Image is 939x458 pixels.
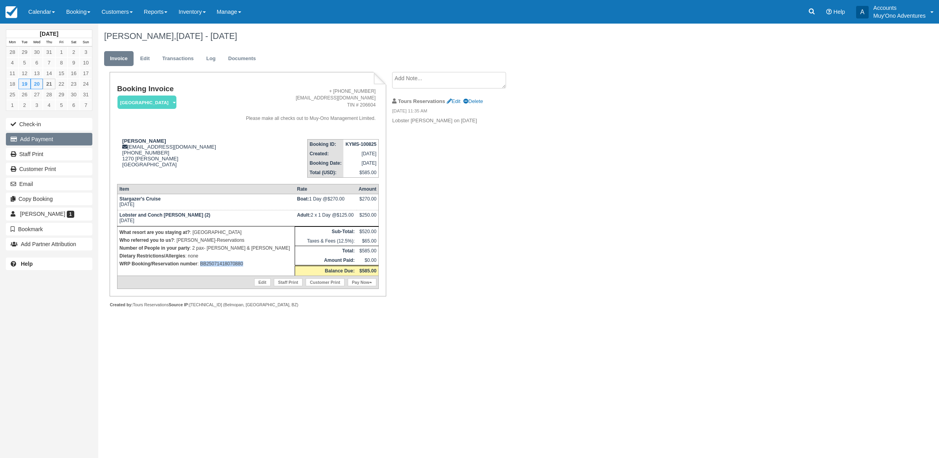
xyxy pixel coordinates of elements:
a: Log [200,51,222,66]
a: 2 [18,100,31,110]
td: [DATE] [117,210,295,226]
a: Transactions [156,51,200,66]
a: Edit [254,278,271,286]
a: Pay Now [348,278,376,286]
a: 5 [18,57,31,68]
strong: Stargazer's Cruise [119,196,161,202]
p: Accounts [873,4,926,12]
a: 18 [6,79,18,89]
th: Balance Due: [295,265,357,276]
th: Amount Paid: [295,256,357,266]
a: 17 [80,68,92,79]
a: 7 [80,100,92,110]
strong: [DATE] [40,31,58,37]
a: 27 [31,89,43,100]
a: 19 [18,79,31,89]
th: Total: [295,246,357,256]
div: $250.00 [359,212,376,224]
th: Thu [43,38,55,47]
td: $520.00 [357,226,379,236]
p: Lobster [PERSON_NAME] on [DATE] [392,117,525,125]
a: 23 [68,79,80,89]
strong: WRP Booking/Reservation number [119,261,197,267]
div: A [856,6,869,18]
img: checkfront-main-nav-mini-logo.png [6,6,17,18]
a: 1 [6,100,18,110]
a: 22 [55,79,68,89]
td: [DATE] [343,149,378,158]
span: [PERSON_NAME] [20,211,65,217]
td: $0.00 [357,256,379,266]
strong: Lobster and Conch [PERSON_NAME] (2) [119,212,210,218]
a: Edit [134,51,156,66]
button: Copy Booking [6,193,92,205]
p: : [GEOGRAPHIC_DATA] [119,228,293,236]
th: Booking Date: [308,158,344,168]
a: 31 [43,47,55,57]
strong: $585.00 [359,268,376,274]
a: 13 [31,68,43,79]
a: 28 [6,47,18,57]
a: 16 [68,68,80,79]
a: 15 [55,68,68,79]
th: Booking ID: [308,139,344,149]
a: 21 [43,79,55,89]
a: 11 [6,68,18,79]
strong: KYMS-100825 [345,142,376,147]
a: 28 [43,89,55,100]
a: 5 [55,100,68,110]
a: 12 [18,68,31,79]
a: 26 [18,89,31,100]
a: 20 [31,79,43,89]
th: Sun [80,38,92,47]
th: Fri [55,38,68,47]
td: [DATE] [117,194,295,210]
a: 6 [68,100,80,110]
div: Tours Reservations [TECHNICAL_ID] (Belmopan, [GEOGRAPHIC_DATA], BZ) [110,302,386,308]
div: $270.00 [359,196,376,208]
td: 1 Day @ [295,194,357,210]
a: 2 [68,47,80,57]
td: 2 x 1 Day @ [295,210,357,226]
h1: Booking Invoice [117,85,227,93]
strong: Source IP: [169,302,189,307]
strong: Adult [297,212,311,218]
a: Help [6,258,92,270]
strong: What resort are you staying at? [119,230,190,235]
span: $125.00 [337,212,354,218]
a: 4 [43,100,55,110]
a: 3 [80,47,92,57]
th: Created: [308,149,344,158]
td: $585.00 [357,246,379,256]
a: 31 [80,89,92,100]
strong: Number of People in your party [119,245,190,251]
button: Email [6,178,92,190]
a: 3 [31,100,43,110]
a: 7 [43,57,55,68]
a: [PERSON_NAME] 1 [6,208,92,220]
address: + [PHONE_NUMBER] [EMAIL_ADDRESS][DOMAIN_NAME] TIN # 206604 Please make all checks out to Muy-Ono ... [231,88,376,122]
td: Taxes & Fees (12.5%): [295,236,357,246]
a: Customer Print [6,163,92,175]
span: [DATE] - [DATE] [176,31,237,41]
a: Staff Print [6,148,92,160]
i: Help [826,9,832,15]
button: Check-in [6,118,92,131]
h1: [PERSON_NAME], [104,31,797,41]
strong: [PERSON_NAME] [122,138,166,144]
a: 1 [55,47,68,57]
strong: Dietary Restrictions/Allergies [119,253,185,259]
td: [DATE] [343,158,378,168]
td: $65.00 [357,236,379,246]
a: Delete [463,98,483,104]
th: Tue [18,38,31,47]
strong: Created by: [110,302,133,307]
a: Documents [222,51,262,66]
a: [GEOGRAPHIC_DATA] [117,95,174,110]
button: Add Payment [6,133,92,145]
a: 6 [31,57,43,68]
em: [GEOGRAPHIC_DATA] [117,96,176,109]
th: Amount [357,184,379,194]
a: 9 [68,57,80,68]
a: 10 [80,57,92,68]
